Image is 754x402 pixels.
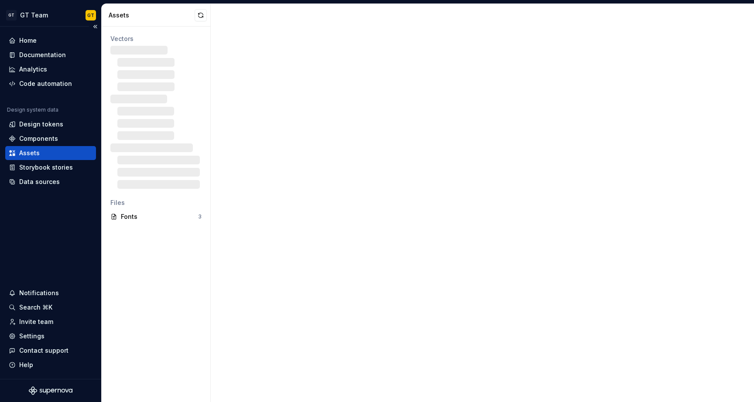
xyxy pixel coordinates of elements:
[29,386,72,395] svg: Supernova Logo
[5,175,96,189] a: Data sources
[19,51,66,59] div: Documentation
[19,332,45,341] div: Settings
[110,198,202,207] div: Files
[19,79,72,88] div: Code automation
[19,65,47,74] div: Analytics
[19,177,60,186] div: Data sources
[5,286,96,300] button: Notifications
[5,329,96,343] a: Settings
[19,289,59,297] div: Notifications
[109,11,195,20] div: Assets
[19,134,58,143] div: Components
[5,117,96,131] a: Design tokens
[5,62,96,76] a: Analytics
[19,303,52,312] div: Search ⌘K
[6,10,17,20] div: GT
[5,132,96,146] a: Components
[110,34,202,43] div: Vectors
[5,146,96,160] a: Assets
[19,346,69,355] div: Contact support
[198,213,202,220] div: 3
[89,20,101,33] button: Collapse sidebar
[5,48,96,62] a: Documentation
[19,36,37,45] div: Home
[5,344,96,358] button: Contact support
[2,6,99,24] button: GTGT TeamGT
[7,106,58,113] div: Design system data
[19,163,73,172] div: Storybook stories
[107,210,205,224] a: Fonts3
[5,300,96,314] button: Search ⌘K
[19,120,63,129] div: Design tokens
[121,212,198,221] div: Fonts
[5,358,96,372] button: Help
[19,317,53,326] div: Invite team
[19,149,40,157] div: Assets
[20,11,48,20] div: GT Team
[87,12,94,19] div: GT
[5,77,96,91] a: Code automation
[5,160,96,174] a: Storybook stories
[5,34,96,48] a: Home
[5,315,96,329] a: Invite team
[19,361,33,369] div: Help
